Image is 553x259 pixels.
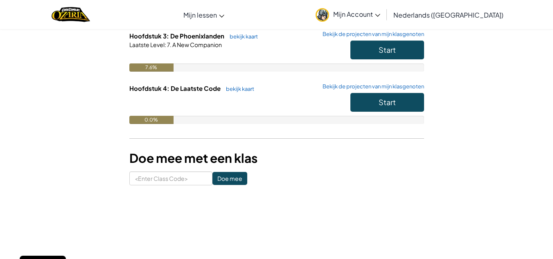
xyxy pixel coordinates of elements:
span: Mijn Account [333,10,380,18]
button: Start [350,41,424,59]
div: 0.0% [129,116,174,124]
a: Mijn lessen [179,4,228,26]
div: 7.6% [129,63,174,72]
span: Start [379,45,396,54]
button: Start [350,93,424,112]
a: Bekijk de projecten van mijn klasgenoten [318,84,424,89]
a: bekijk kaart [222,86,254,92]
a: bekijk kaart [226,33,258,40]
span: : [165,41,166,48]
a: Mijn Account [311,2,384,27]
img: avatar [316,8,329,22]
h3: Doe mee met een klas [129,149,424,167]
span: Nederlands ([GEOGRAPHIC_DATA]) [393,11,503,19]
span: Hoofdstuk 3: De Phoenixlanden [129,32,226,40]
span: Laatste Level [129,41,165,48]
span: A New Companion [172,41,222,48]
span: Mijn lessen [183,11,217,19]
span: Start [379,97,396,107]
span: Hoofdstuk 4: De Laatste Code [129,84,222,92]
a: Bekijk de projecten van mijn klasgenoten [318,32,424,37]
input: Doe mee [212,172,247,185]
input: <Enter Class Code> [129,171,212,185]
img: Home [52,6,90,23]
a: Nederlands ([GEOGRAPHIC_DATA]) [389,4,508,26]
a: Ozaria by CodeCombat logo [52,6,90,23]
span: 7. [166,41,172,48]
